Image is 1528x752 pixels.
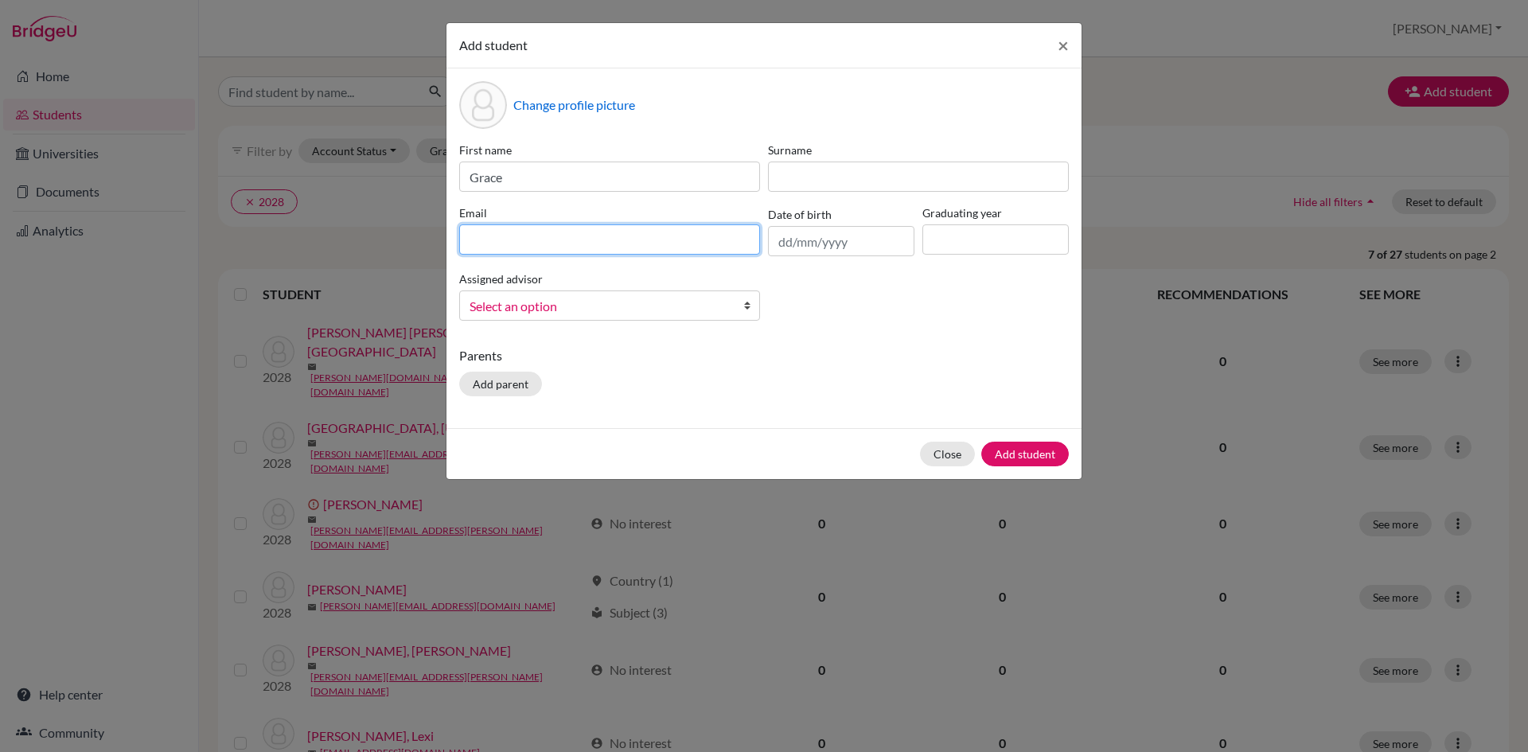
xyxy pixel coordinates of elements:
[459,271,543,287] label: Assigned advisor
[1045,23,1082,68] button: Close
[922,205,1069,221] label: Graduating year
[470,296,729,317] span: Select an option
[768,226,914,256] input: dd/mm/yyyy
[459,37,528,53] span: Add student
[768,142,1069,158] label: Surname
[459,205,760,221] label: Email
[768,206,832,223] label: Date of birth
[1058,33,1069,56] span: ×
[459,142,760,158] label: First name
[920,442,975,466] button: Close
[459,372,542,396] button: Add parent
[981,442,1069,466] button: Add student
[459,81,507,129] div: Profile picture
[459,346,1069,365] p: Parents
